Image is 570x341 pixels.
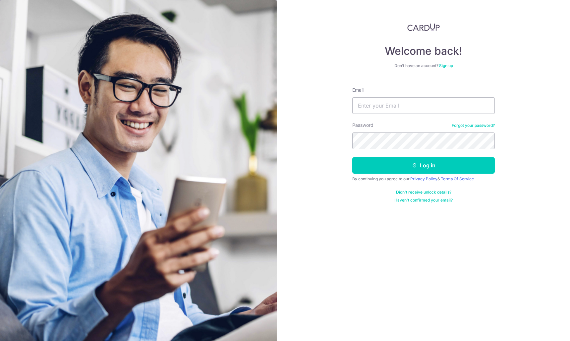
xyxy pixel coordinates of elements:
label: Password [352,122,373,128]
div: By continuing you agree to our & [352,176,495,182]
a: Terms Of Service [441,176,474,181]
a: Privacy Policy [410,176,437,181]
h4: Welcome back! [352,44,495,58]
button: Log in [352,157,495,174]
label: Email [352,87,364,93]
input: Enter your Email [352,97,495,114]
div: Don’t have an account? [352,63,495,68]
a: Haven't confirmed your email? [394,198,453,203]
a: Forgot your password? [452,123,495,128]
a: Sign up [439,63,453,68]
a: Didn't receive unlock details? [396,190,451,195]
img: CardUp Logo [407,23,440,31]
